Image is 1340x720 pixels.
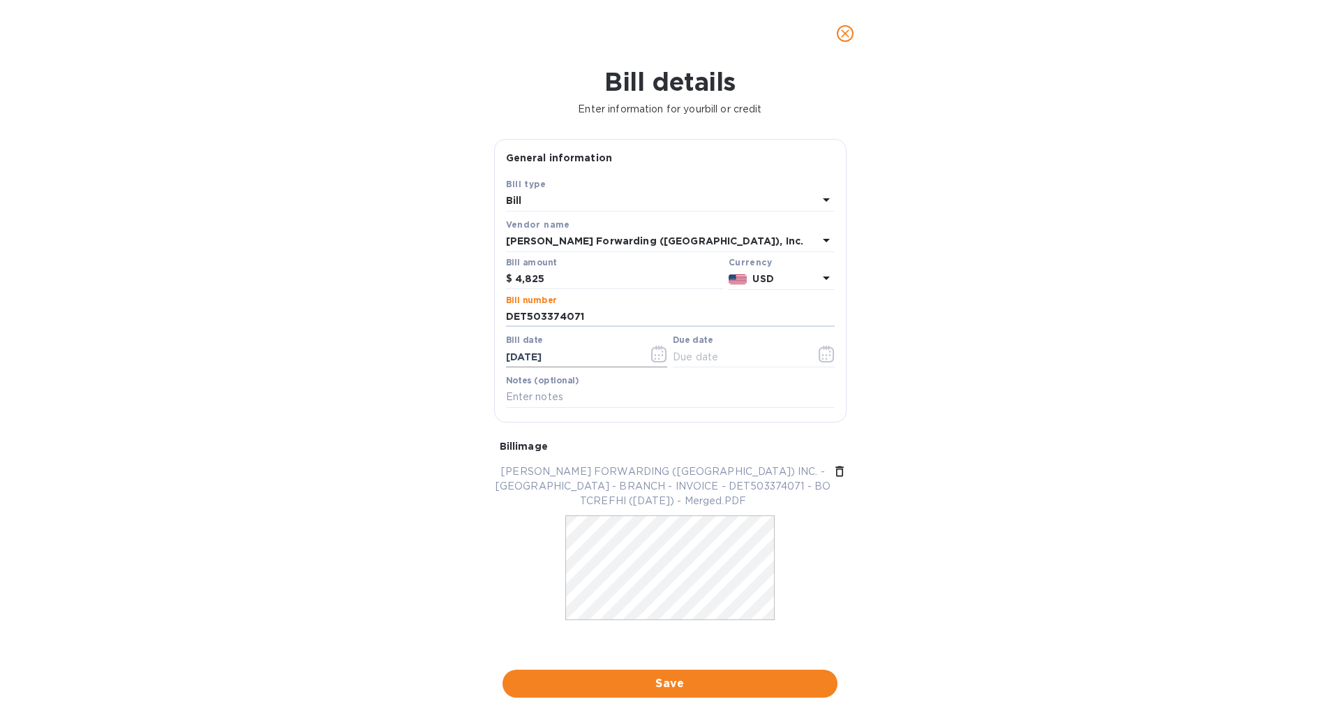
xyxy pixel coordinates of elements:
input: Select date [506,346,638,367]
b: Currency [729,257,772,267]
p: [PERSON_NAME] FORWARDING ([GEOGRAPHIC_DATA]) INC. - [GEOGRAPHIC_DATA] - BRANCH - INVOICE - DET503... [494,464,833,508]
span: Save [514,675,826,692]
p: Bill image [500,439,841,453]
b: USD [752,273,773,284]
b: Bill [506,195,522,206]
label: Due date [673,337,713,345]
div: $ [506,269,515,290]
input: Enter bill number [506,307,835,328]
label: Bill number [506,296,556,304]
b: Vendor name [506,219,570,230]
b: [PERSON_NAME] Forwarding ([GEOGRAPHIC_DATA]), Inc. [506,235,804,247]
b: Bill type [506,179,546,189]
b: General information [506,152,613,163]
input: Due date [673,346,805,367]
img: USD [729,274,747,284]
h1: Bill details [11,67,1329,96]
input: Enter notes [506,387,835,408]
label: Bill amount [506,258,556,267]
label: Notes (optional) [506,376,579,385]
p: Enter information for your bill or credit [11,102,1329,117]
label: Bill date [506,337,543,345]
button: close [828,17,862,50]
button: Save [502,670,837,698]
input: $ Enter bill amount [515,269,723,290]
